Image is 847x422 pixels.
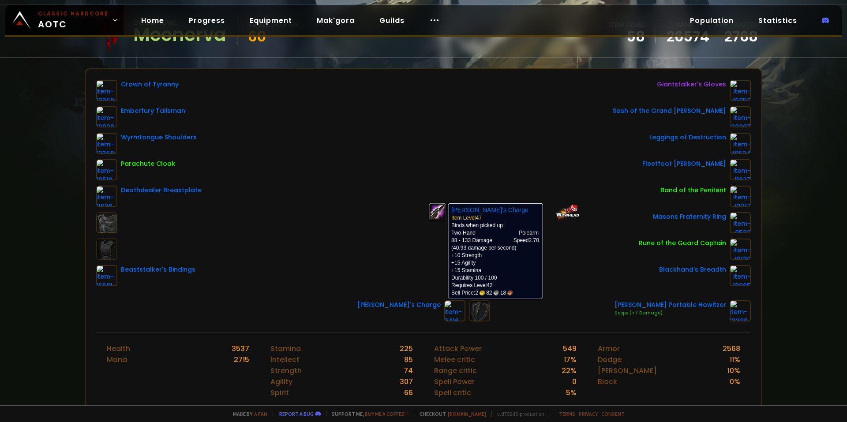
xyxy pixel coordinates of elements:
td: Requires Level 42 [451,282,539,297]
img: item-22207 [730,106,751,127]
div: Attack Power [434,343,482,354]
a: [DOMAIN_NAME] [448,411,486,417]
a: Buy me a coffee [365,411,409,417]
a: Guilds [372,11,412,30]
div: 225 [400,343,413,354]
div: 85 [404,354,413,365]
span: +15 Stamina [451,267,481,273]
div: 22 % [562,365,577,376]
div: Stamina [270,343,301,354]
a: Home [134,11,171,30]
div: 74 [404,365,413,376]
div: Sell Price: [451,289,539,297]
img: item-19120 [730,239,751,260]
td: Two-Hand [451,229,483,237]
a: Privacy [579,411,598,417]
span: AOTC [38,10,109,31]
div: Emberfury Talisman [121,106,185,116]
div: 3537 [232,343,249,354]
span: v. d752d5 - production [491,411,544,417]
div: 10 % [727,365,740,376]
a: Terms [559,411,575,417]
div: Meenerva [133,28,226,41]
a: a fan [254,411,267,417]
div: 17 % [564,354,577,365]
img: item-13380 [730,300,751,321]
div: Fleetfoot [PERSON_NAME] [642,159,726,168]
div: 307 [400,376,413,387]
a: Progress [182,11,232,30]
div: 5 % [566,387,577,398]
a: Statistics [751,11,804,30]
span: +15 Agility [451,260,476,266]
b: [PERSON_NAME]'s Charge [451,206,528,213]
div: Block [598,376,617,387]
img: item-18524 [730,133,751,154]
td: Binds when picked up (40.93 damage per second) Durability 100 / 100 [451,206,539,282]
div: 549 [563,343,577,354]
img: item-11926 [96,186,117,207]
div: Intellect [270,354,300,365]
img: item-11627 [730,159,751,180]
div: Parachute Cloak [121,159,175,168]
div: Spell Power [434,376,475,387]
img: item-9416 [444,300,465,321]
img: item-13965 [730,265,751,286]
div: Crown of Tyranny [121,80,179,89]
div: [PERSON_NAME]'s Charge [357,300,441,310]
div: Scope (+7 Damage) [615,310,726,317]
span: 18 [500,289,513,297]
span: Checkout [414,411,486,417]
div: 0 [572,376,577,387]
div: Spell critic [434,387,471,398]
div: 2568 [723,343,740,354]
div: Giantstalker's Gloves [657,80,726,89]
th: Speed 2.70 [492,237,539,244]
span: Made by [228,411,267,417]
div: Melee critic [434,354,475,365]
div: Dodge [598,354,622,365]
div: 11 % [730,354,740,365]
span: +10 Strength [451,252,482,258]
div: Blackhand's Breadth [659,265,726,274]
span: 2 [475,289,485,297]
a: Consent [601,411,625,417]
div: Masons Fraternity Ring [653,212,726,221]
div: Range critic [434,365,477,376]
div: Agility [270,376,292,387]
img: item-16681 [96,265,117,286]
div: Strength [270,365,302,376]
img: item-16852 [730,80,751,101]
div: Rune of the Guard Captain [639,239,726,248]
a: 26574 [667,30,709,43]
img: item-13358 [96,133,117,154]
small: Classic Hardcore [38,10,109,18]
div: Wyrmtongue Shoulders [121,133,197,142]
a: Population [683,11,741,30]
a: Classic HardcoreAOTC [5,5,124,35]
span: 82 [486,289,498,297]
div: Spirit [270,387,289,398]
img: item-9533 [730,212,751,233]
img: item-12929 [96,106,117,127]
a: Equipment [243,11,299,30]
div: Leggings of Destruction [649,133,726,142]
div: Beaststalker's Bindings [121,265,195,274]
img: item-13217 [730,186,751,207]
div: Sash of the Grand [PERSON_NAME] [613,106,726,116]
span: 88 - 133 Damage [451,237,492,243]
img: item-10518 [96,159,117,180]
div: Deathdealer Breastplate [121,186,202,195]
div: Band of the Penitent [660,186,726,195]
div: Armor [598,343,620,354]
a: Report a bug [279,411,314,417]
div: [PERSON_NAME] [598,365,657,376]
div: [PERSON_NAME] Portable Howitzer [615,300,726,310]
div: 58 [608,30,645,43]
div: Mana [107,354,127,365]
img: item-13359 [96,80,117,101]
div: 66 [404,387,413,398]
a: Mak'gora [310,11,362,30]
div: Health [107,343,130,354]
span: Support me, [326,411,409,417]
